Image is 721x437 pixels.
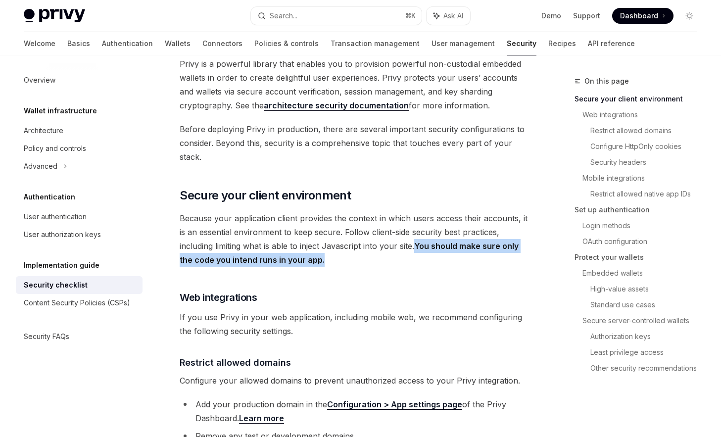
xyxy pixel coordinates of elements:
[443,11,463,21] span: Ask AI
[102,32,153,55] a: Authentication
[24,32,55,55] a: Welcome
[16,276,143,294] a: Security checklist
[590,281,705,297] a: High-value assets
[584,75,629,87] span: On this page
[24,74,55,86] div: Overview
[582,265,705,281] a: Embedded wallets
[427,7,470,25] button: Ask AI
[575,249,705,265] a: Protect your wallets
[264,100,409,111] a: architecture security documentation
[590,329,705,344] a: Authorization keys
[541,11,561,21] a: Demo
[582,313,705,329] a: Secure server-controlled wallets
[180,356,291,369] span: Restrict allowed domains
[24,297,130,309] div: Content Security Policies (CSPs)
[24,125,63,137] div: Architecture
[254,32,319,55] a: Policies & controls
[16,226,143,243] a: User authorization keys
[588,32,635,55] a: API reference
[24,105,97,117] h5: Wallet infrastructure
[575,202,705,218] a: Set up authentication
[24,191,75,203] h5: Authentication
[432,32,495,55] a: User management
[582,234,705,249] a: OAuth configuration
[24,229,101,241] div: User authorization keys
[573,11,600,21] a: Support
[590,154,705,170] a: Security headers
[16,294,143,312] a: Content Security Policies (CSPs)
[24,9,85,23] img: light logo
[582,218,705,234] a: Login methods
[180,122,529,164] span: Before deploying Privy in production, there are several important security configurations to cons...
[180,291,257,304] span: Web integrations
[590,344,705,360] a: Least privilege access
[590,186,705,202] a: Restrict allowed native app IDs
[180,310,529,338] span: If you use Privy in your web application, including mobile web, we recommend configuring the foll...
[507,32,536,55] a: Security
[16,71,143,89] a: Overview
[24,160,57,172] div: Advanced
[251,7,422,25] button: Search...⌘K
[165,32,191,55] a: Wallets
[180,211,529,267] span: Because your application client provides the context in which users access their accounts, it is ...
[180,188,351,203] span: Secure your client environment
[16,328,143,345] a: Security FAQs
[681,8,697,24] button: Toggle dark mode
[24,331,69,342] div: Security FAQs
[16,208,143,226] a: User authentication
[24,211,87,223] div: User authentication
[590,123,705,139] a: Restrict allowed domains
[620,11,658,21] span: Dashboard
[582,170,705,186] a: Mobile integrations
[24,279,88,291] div: Security checklist
[590,360,705,376] a: Other security recommendations
[575,91,705,107] a: Secure your client environment
[16,122,143,140] a: Architecture
[16,140,143,157] a: Policy and controls
[270,10,297,22] div: Search...
[239,413,284,424] a: Learn more
[590,297,705,313] a: Standard use cases
[180,57,529,112] span: Privy is a powerful library that enables you to provision powerful non-custodial embedded wallets...
[24,259,99,271] h5: Implementation guide
[405,12,416,20] span: ⌘ K
[24,143,86,154] div: Policy and controls
[180,374,529,388] span: Configure your allowed domains to prevent unauthorized access to your Privy integration.
[327,399,462,410] a: Configuration > App settings page
[590,139,705,154] a: Configure HttpOnly cookies
[582,107,705,123] a: Web integrations
[331,32,420,55] a: Transaction management
[548,32,576,55] a: Recipes
[612,8,673,24] a: Dashboard
[202,32,242,55] a: Connectors
[180,397,529,425] li: Add your production domain in the of the Privy Dashboard.
[67,32,90,55] a: Basics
